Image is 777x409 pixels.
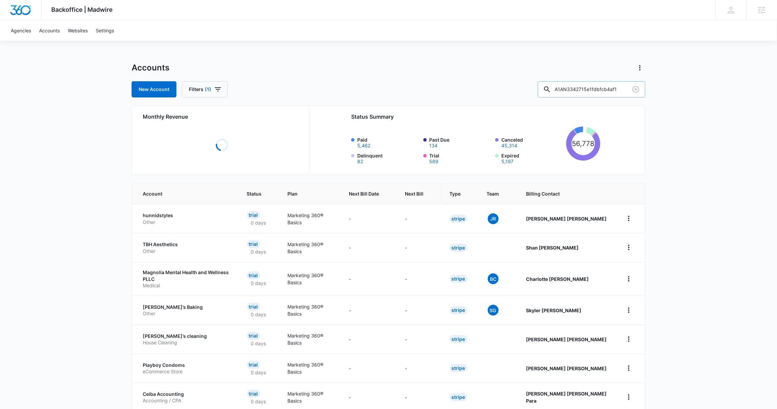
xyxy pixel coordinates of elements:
a: hunnidstylesOther [143,212,231,225]
p: 0 days [247,311,270,318]
span: JR [488,213,499,224]
strong: Shan [PERSON_NAME] [526,245,579,251]
div: Stripe [450,364,467,372]
span: Status [247,190,262,197]
p: 0 days [247,280,270,287]
button: home [623,363,634,374]
button: Filters(1) [182,81,228,97]
td: - [397,354,442,383]
td: - [397,325,442,354]
a: Playboy CondomseCommerce Store [143,362,231,375]
span: Type [450,190,461,197]
span: Plan [288,190,333,197]
button: home [623,305,634,316]
label: Canceled [501,136,563,148]
p: 0 days [247,340,270,347]
div: Trial [247,271,260,280]
div: Trial [247,211,260,219]
button: home [623,334,634,345]
td: - [397,233,442,262]
p: Playboy Condoms [143,362,231,369]
p: Other [143,219,231,226]
p: 0 days [247,398,270,405]
a: Ceiba AccountingAccounting / CPA [143,391,231,404]
a: [PERSON_NAME]’s BakingOther [143,304,231,317]
p: Other [143,310,231,317]
a: Agencies [7,20,35,41]
label: Trial [429,152,492,164]
span: BC [488,273,499,284]
strong: [PERSON_NAME] [PERSON_NAME] [526,337,607,342]
button: Clear [631,84,641,95]
div: Stripe [450,306,467,314]
p: 0 days [247,248,270,255]
span: Next Bill Date [349,190,379,197]
p: 0 days [247,219,270,226]
p: [PERSON_NAME]’s Baking [143,304,231,311]
td: - [341,325,397,354]
p: Accounting / CPA [143,397,231,404]
p: Marketing 360® Basics [288,303,333,317]
span: Team [487,190,500,197]
button: home [623,242,634,253]
button: Paid [357,143,370,148]
p: Marketing 360® Basics [288,272,333,286]
button: Expired [501,159,514,164]
p: Magnolia Mental Health and Wellness PLLC [143,269,231,282]
div: Trial [247,240,260,248]
p: Other [143,248,231,255]
button: Past Due [429,143,438,148]
td: - [341,296,397,325]
button: Delinquent [357,159,363,164]
span: Backoffice | Madwire [52,6,113,13]
td: - [341,204,397,233]
h1: Accounts [132,63,169,73]
a: TBH AestheticsOther [143,241,231,254]
button: home [623,392,634,403]
div: Stripe [450,244,467,252]
button: Canceled [501,143,517,148]
p: Marketing 360® Basics [288,361,333,375]
a: Magnolia Mental Health and Wellness PLLCMedical [143,269,231,289]
p: Marketing 360® Basics [288,390,333,404]
button: Trial [429,159,439,164]
a: Accounts [35,20,64,41]
div: Trial [247,303,260,311]
div: Stripe [450,335,467,343]
td: - [341,233,397,262]
p: Marketing 360® Basics [288,212,333,226]
p: hunnidstyles [143,212,231,219]
tspan: 56,778 [572,139,594,148]
h2: Monthly Revenue [143,113,301,121]
button: home [623,213,634,224]
strong: [PERSON_NAME] [PERSON_NAME] Para [526,391,607,404]
span: Account [143,190,221,197]
p: TBH Aesthetics [143,241,231,248]
p: [PERSON_NAME]’s cleaning [143,333,231,340]
strong: [PERSON_NAME] [PERSON_NAME] [526,366,607,371]
a: Websites [64,20,92,41]
p: Marketing 360® Basics [288,332,333,346]
input: Search [538,81,645,97]
strong: Skyler [PERSON_NAME] [526,308,582,313]
strong: Charlotte [PERSON_NAME] [526,276,589,282]
a: New Account [132,81,176,97]
td: - [341,354,397,383]
button: home [623,273,634,284]
p: Ceiba Accounting [143,391,231,398]
label: Expired [501,152,563,164]
td: - [397,204,442,233]
h2: Status Summary [351,113,601,121]
div: Trial [247,390,260,398]
td: - [341,262,397,296]
a: Settings [92,20,118,41]
label: Delinquent [357,152,419,164]
button: Actions [635,62,645,73]
p: 0 days [247,369,270,376]
p: House Cleaning [143,339,231,346]
td: - [397,262,442,296]
div: Stripe [450,215,467,223]
strong: [PERSON_NAME] [PERSON_NAME] [526,216,607,222]
a: [PERSON_NAME]’s cleaningHouse Cleaning [143,333,231,346]
span: Billing Contact [526,190,607,197]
